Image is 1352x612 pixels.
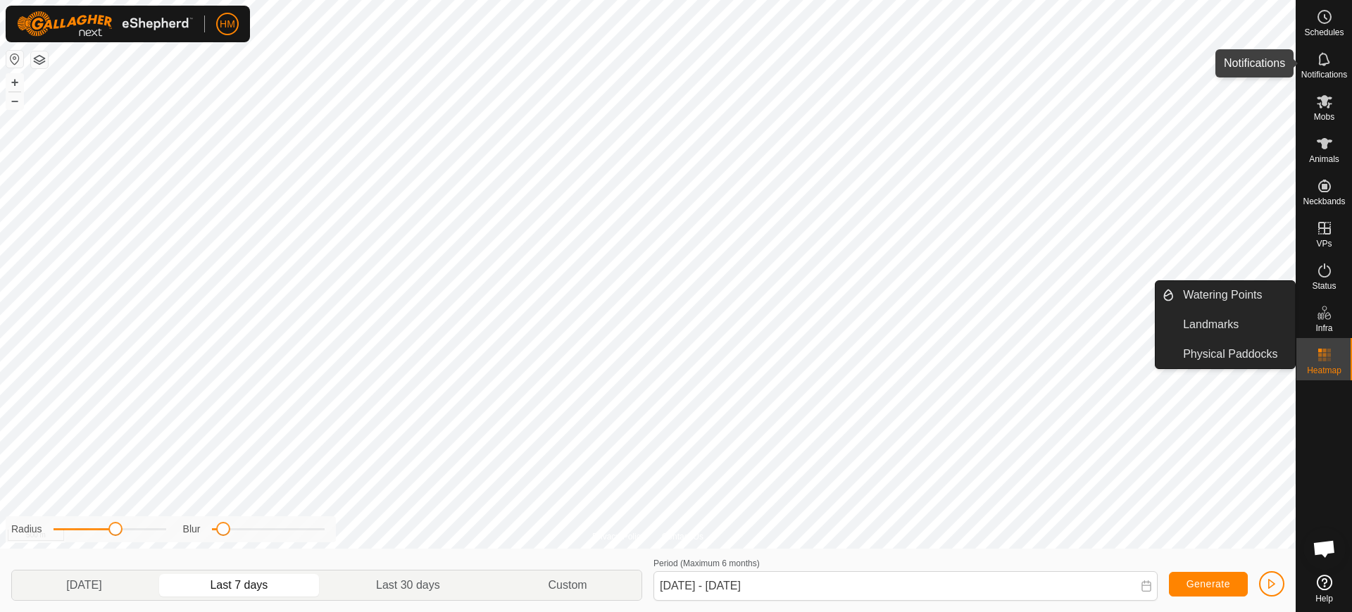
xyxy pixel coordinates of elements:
li: Watering Points [1156,281,1295,309]
li: Physical Paddocks [1156,340,1295,368]
button: Generate [1169,572,1248,597]
a: Physical Paddocks [1175,340,1295,368]
span: Help [1315,594,1333,603]
button: Map Layers [31,51,48,68]
span: Watering Points [1183,287,1262,304]
span: Generate [1187,578,1230,589]
a: Contact Us [662,530,703,543]
label: Radius [11,522,42,537]
span: [DATE] [66,577,101,594]
label: Blur [183,522,201,537]
span: Notifications [1301,70,1347,79]
a: Landmarks [1175,311,1295,339]
span: Physical Paddocks [1183,346,1277,363]
span: VPs [1316,239,1332,248]
span: Schedules [1304,28,1344,37]
span: HM [220,17,235,32]
button: + [6,74,23,91]
a: Help [1296,569,1352,608]
button: – [6,92,23,109]
span: Infra [1315,324,1332,332]
span: Heatmap [1307,366,1341,375]
span: Status [1312,282,1336,290]
img: Gallagher Logo [17,11,193,37]
a: Privacy Policy [592,530,645,543]
a: Watering Points [1175,281,1295,309]
label: Period (Maximum 6 months) [653,558,760,568]
span: Neckbands [1303,197,1345,206]
span: Landmarks [1183,316,1239,333]
button: Reset Map [6,51,23,68]
span: Mobs [1314,113,1334,121]
li: Landmarks [1156,311,1295,339]
div: Open chat [1303,527,1346,570]
span: Last 7 days [210,577,268,594]
span: Animals [1309,155,1339,163]
span: Last 30 days [376,577,440,594]
span: Custom [549,577,587,594]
